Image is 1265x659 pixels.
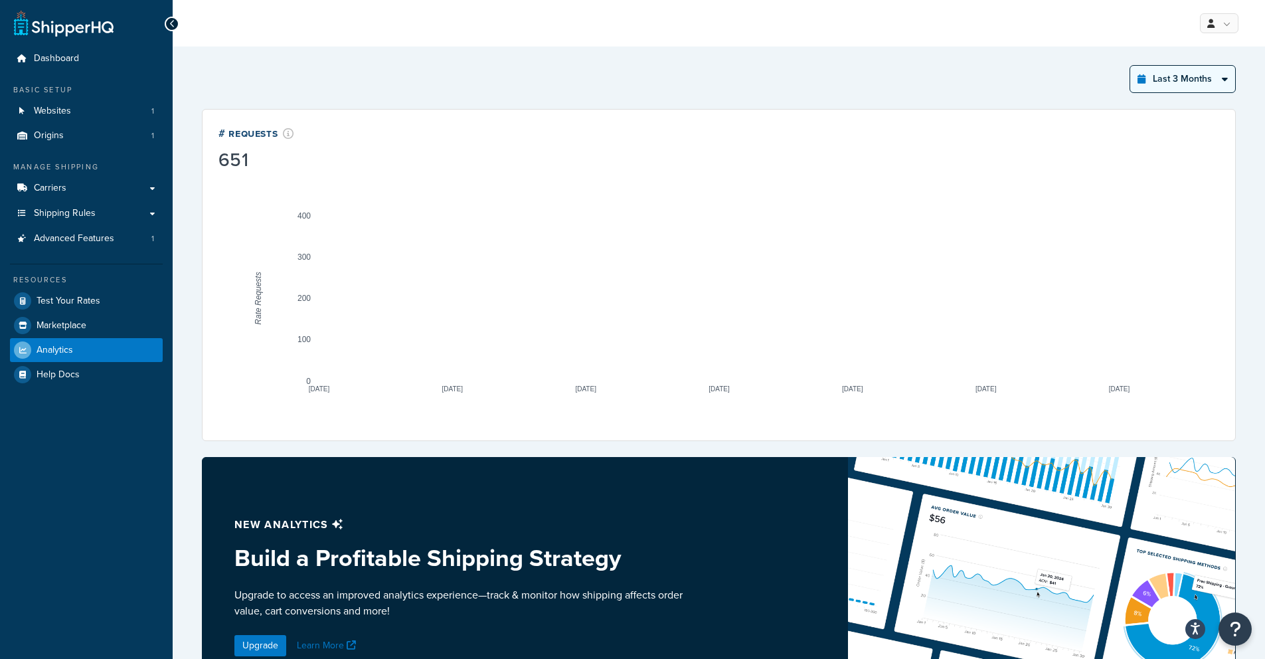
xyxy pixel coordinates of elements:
[297,252,311,262] text: 300
[151,106,154,117] span: 1
[10,99,163,124] li: Websites
[10,227,163,251] a: Advanced Features1
[10,161,163,173] div: Manage Shipping
[254,272,263,324] text: Rate Requests
[218,126,294,141] div: # Requests
[34,183,66,194] span: Carriers
[37,345,73,356] span: Analytics
[442,385,464,393] text: [DATE]
[10,338,163,362] a: Analytics
[10,363,163,387] a: Help Docs
[34,53,79,64] span: Dashboard
[234,635,286,656] a: Upgrade
[10,289,163,313] a: Test Your Rates
[297,211,311,221] text: 400
[10,99,163,124] a: Websites1
[34,208,96,219] span: Shipping Rules
[37,369,80,381] span: Help Docs
[234,587,687,619] p: Upgrade to access an improved analytics experience—track & monitor how shipping affects order val...
[297,294,311,303] text: 200
[709,385,730,393] text: [DATE]
[10,124,163,148] li: Origins
[10,47,163,71] a: Dashboard
[842,385,863,393] text: [DATE]
[34,233,114,244] span: Advanced Features
[10,227,163,251] li: Advanced Features
[234,516,687,534] p: New analytics
[218,151,294,169] div: 651
[1219,612,1252,646] button: Open Resource Center
[151,130,154,141] span: 1
[10,84,163,96] div: Basic Setup
[297,335,311,344] text: 100
[10,201,163,226] a: Shipping Rules
[10,124,163,148] a: Origins1
[37,296,100,307] span: Test Your Rates
[34,106,71,117] span: Websites
[34,130,64,141] span: Origins
[10,176,163,201] a: Carriers
[309,385,330,393] text: [DATE]
[10,314,163,337] a: Marketplace
[218,172,1219,424] svg: A chart.
[151,233,154,244] span: 1
[297,638,359,652] a: Learn More
[37,320,86,331] span: Marketplace
[1109,385,1130,393] text: [DATE]
[10,274,163,286] div: Resources
[975,385,997,393] text: [DATE]
[575,385,596,393] text: [DATE]
[306,377,311,386] text: 0
[234,545,687,571] h3: Build a Profitable Shipping Strategy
